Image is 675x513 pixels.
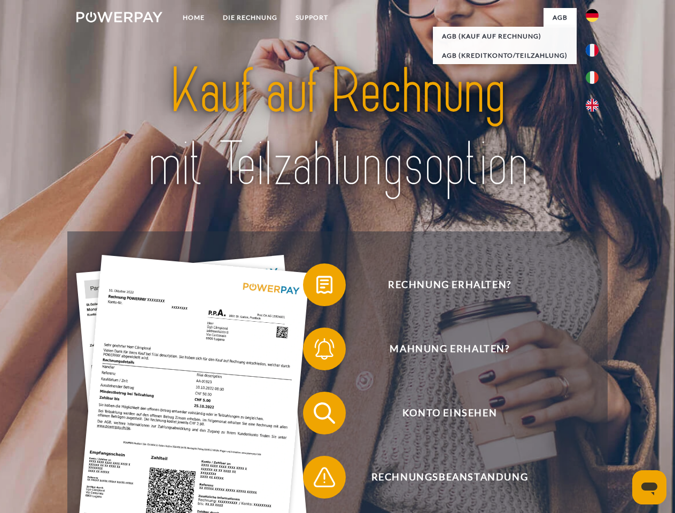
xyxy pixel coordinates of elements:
a: AGB (Kreditkonto/Teilzahlung) [433,46,577,65]
span: Mahnung erhalten? [319,328,580,370]
a: Home [174,8,214,27]
span: Konto einsehen [319,392,580,434]
img: de [586,9,599,22]
img: fr [586,44,599,57]
a: DIE RECHNUNG [214,8,286,27]
img: qb_bell.svg [311,336,338,362]
button: Mahnung erhalten? [303,328,581,370]
img: en [586,99,599,112]
img: qb_warning.svg [311,464,338,491]
img: it [586,71,599,84]
a: SUPPORT [286,8,337,27]
span: Rechnung erhalten? [319,263,580,306]
a: agb [544,8,577,27]
button: Rechnung erhalten? [303,263,581,306]
img: qb_bill.svg [311,271,338,298]
span: Rechnungsbeanstandung [319,456,580,499]
img: qb_search.svg [311,400,338,426]
img: logo-powerpay-white.svg [76,12,162,22]
a: AGB (Kauf auf Rechnung) [433,27,577,46]
button: Rechnungsbeanstandung [303,456,581,499]
button: Konto einsehen [303,392,581,434]
img: title-powerpay_de.svg [102,51,573,205]
iframe: Schaltfläche zum Öffnen des Messaging-Fensters [632,470,666,504]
